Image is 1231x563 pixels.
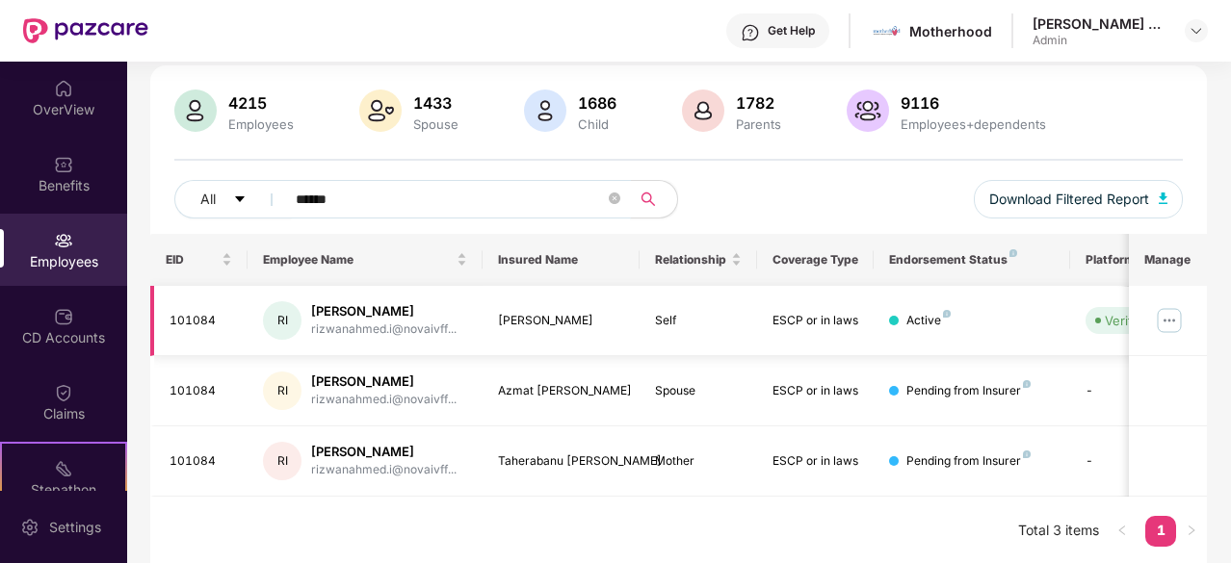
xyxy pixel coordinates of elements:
div: Spouse [409,116,462,132]
img: svg+xml;base64,PHN2ZyB4bWxucz0iaHR0cDovL3d3dy53My5vcmcvMjAwMC9zdmciIHhtbG5zOnhsaW5rPSJodHRwOi8vd3... [1159,192,1168,204]
div: Pending from Insurer [906,452,1031,471]
img: svg+xml;base64,PHN2ZyB4bWxucz0iaHR0cDovL3d3dy53My5vcmcvMjAwMC9zdmciIHdpZHRoPSI4IiBoZWlnaHQ9IjgiIH... [1023,380,1031,388]
div: Endorsement Status [889,252,1054,268]
img: svg+xml;base64,PHN2ZyB4bWxucz0iaHR0cDovL3d3dy53My5vcmcvMjAwMC9zdmciIHhtbG5zOnhsaW5rPSJodHRwOi8vd3... [524,90,566,132]
div: 4215 [224,93,298,113]
div: Spouse [655,382,742,400]
div: [PERSON_NAME] [311,372,457,391]
td: - [1070,356,1207,426]
img: svg+xml;base64,PHN2ZyBpZD0iQ0RfQWNjb3VudHMiIGRhdGEtbmFtZT0iQ0QgQWNjb3VudHMiIHhtbG5zPSJodHRwOi8vd3... [54,307,73,326]
span: Relationship [655,252,727,268]
div: rizwanahmed.i@novaivff... [311,320,457,339]
span: All [200,189,216,210]
div: Parents [732,116,785,132]
img: svg+xml;base64,PHN2ZyB4bWxucz0iaHR0cDovL3d3dy53My5vcmcvMjAwMC9zdmciIHdpZHRoPSI4IiBoZWlnaHQ9IjgiIH... [1023,450,1031,458]
img: svg+xml;base64,PHN2ZyB4bWxucz0iaHR0cDovL3d3dy53My5vcmcvMjAwMC9zdmciIHdpZHRoPSI4IiBoZWlnaHQ9IjgiIH... [943,310,951,318]
button: right [1176,516,1207,547]
li: 1 [1145,516,1176,547]
div: Motherhood [909,22,992,40]
img: svg+xml;base64,PHN2ZyBpZD0iRHJvcGRvd24tMzJ4MzIiIHhtbG5zPSJodHRwOi8vd3d3LnczLm9yZy8yMDAwL3N2ZyIgd2... [1189,23,1204,38]
span: search [630,192,668,207]
img: svg+xml;base64,PHN2ZyB4bWxucz0iaHR0cDovL3d3dy53My5vcmcvMjAwMC9zdmciIHhtbG5zOnhsaW5rPSJodHRwOi8vd3... [682,90,724,132]
span: EID [166,252,219,268]
div: ESCP or in laws [773,452,859,471]
div: Verified [1105,311,1151,330]
img: svg+xml;base64,PHN2ZyBpZD0iQ2xhaW0iIHhtbG5zPSJodHRwOi8vd3d3LnczLm9yZy8yMDAwL3N2ZyIgd2lkdGg9IjIwIi... [54,383,73,402]
div: Employees [224,116,298,132]
button: left [1107,516,1138,547]
li: Previous Page [1107,516,1138,547]
img: svg+xml;base64,PHN2ZyBpZD0iSG9tZSIgeG1sbnM9Imh0dHA6Ly93d3cudzMub3JnLzIwMDAvc3ZnIiB3aWR0aD0iMjAiIG... [54,79,73,98]
div: Employees+dependents [897,116,1050,132]
span: caret-down [233,192,247,208]
img: svg+xml;base64,PHN2ZyB4bWxucz0iaHR0cDovL3d3dy53My5vcmcvMjAwMC9zdmciIHdpZHRoPSI4IiBoZWlnaHQ9IjgiIH... [1009,249,1017,257]
span: Download Filtered Report [989,189,1149,210]
img: svg+xml;base64,PHN2ZyBpZD0iSGVscC0zMngzMiIgeG1sbnM9Imh0dHA6Ly93d3cudzMub3JnLzIwMDAvc3ZnIiB3aWR0aD... [741,23,760,42]
th: Relationship [640,234,757,286]
div: [PERSON_NAME] G C [1033,14,1167,33]
div: Taherabanu [PERSON_NAME] [498,452,624,471]
div: Mother [655,452,742,471]
button: search [630,180,678,218]
button: Allcaret-down [174,180,292,218]
div: [PERSON_NAME] [311,302,457,320]
div: 1782 [732,93,785,113]
img: svg+xml;base64,PHN2ZyBpZD0iRW1wbG95ZWVzIiB4bWxucz0iaHR0cDovL3d3dy53My5vcmcvMjAwMC9zdmciIHdpZHRoPS... [54,231,73,250]
div: Get Help [768,23,815,38]
span: left [1116,525,1128,536]
div: 1433 [409,93,462,113]
img: svg+xml;base64,PHN2ZyBpZD0iQmVuZWZpdHMiIHhtbG5zPSJodHRwOi8vd3d3LnczLm9yZy8yMDAwL3N2ZyIgd2lkdGg9Ij... [54,155,73,174]
img: svg+xml;base64,PHN2ZyB4bWxucz0iaHR0cDovL3d3dy53My5vcmcvMjAwMC9zdmciIHhtbG5zOnhsaW5rPSJodHRwOi8vd3... [847,90,889,132]
span: close-circle [609,192,620,204]
div: ESCP or in laws [773,312,859,330]
a: 1 [1145,516,1176,545]
div: 101084 [170,382,233,400]
th: EID [150,234,249,286]
div: rizwanahmed.i@novaivff... [311,391,457,409]
img: svg+xml;base64,PHN2ZyB4bWxucz0iaHR0cDovL3d3dy53My5vcmcvMjAwMC9zdmciIHhtbG5zOnhsaW5rPSJodHRwOi8vd3... [359,90,402,132]
div: RI [263,442,301,480]
div: 9116 [897,93,1050,113]
div: ESCP or in laws [773,382,859,400]
div: Admin [1033,33,1167,48]
div: 1686 [574,93,620,113]
th: Manage [1129,234,1207,286]
th: Employee Name [248,234,483,286]
td: - [1070,426,1207,497]
div: 101084 [170,452,233,471]
div: Stepathon [2,480,125,499]
div: [PERSON_NAME] [311,443,457,461]
div: 101084 [170,312,233,330]
span: right [1186,525,1197,536]
span: close-circle [609,191,620,209]
div: Pending from Insurer [906,382,1031,400]
img: svg+xml;base64,PHN2ZyB4bWxucz0iaHR0cDovL3d3dy53My5vcmcvMjAwMC9zdmciIHhtbG5zOnhsaW5rPSJodHRwOi8vd3... [174,90,217,132]
span: Employee Name [263,252,453,268]
div: Child [574,116,620,132]
div: RI [263,301,301,340]
div: Self [655,312,742,330]
img: New Pazcare Logo [23,18,148,43]
li: Next Page [1176,516,1207,547]
div: Settings [43,518,107,537]
div: Azmat [PERSON_NAME] [498,382,624,400]
th: Coverage Type [757,234,875,286]
th: Insured Name [483,234,640,286]
img: manageButton [1154,305,1185,336]
div: rizwanahmed.i@novaivff... [311,461,457,479]
div: Platform Status [1086,252,1192,268]
div: Active [906,312,951,330]
li: Total 3 items [1018,516,1099,547]
img: motherhood%20_%20logo.png [873,17,901,45]
img: svg+xml;base64,PHN2ZyBpZD0iU2V0dGluZy0yMHgyMCIgeG1sbnM9Imh0dHA6Ly93d3cudzMub3JnLzIwMDAvc3ZnIiB3aW... [20,518,39,537]
button: Download Filtered Report [974,180,1184,218]
div: [PERSON_NAME] [498,312,624,330]
img: svg+xml;base64,PHN2ZyB4bWxucz0iaHR0cDovL3d3dy53My5vcmcvMjAwMC9zdmciIHdpZHRoPSIyMSIgaGVpZ2h0PSIyMC... [54,459,73,478]
div: RI [263,371,301,410]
